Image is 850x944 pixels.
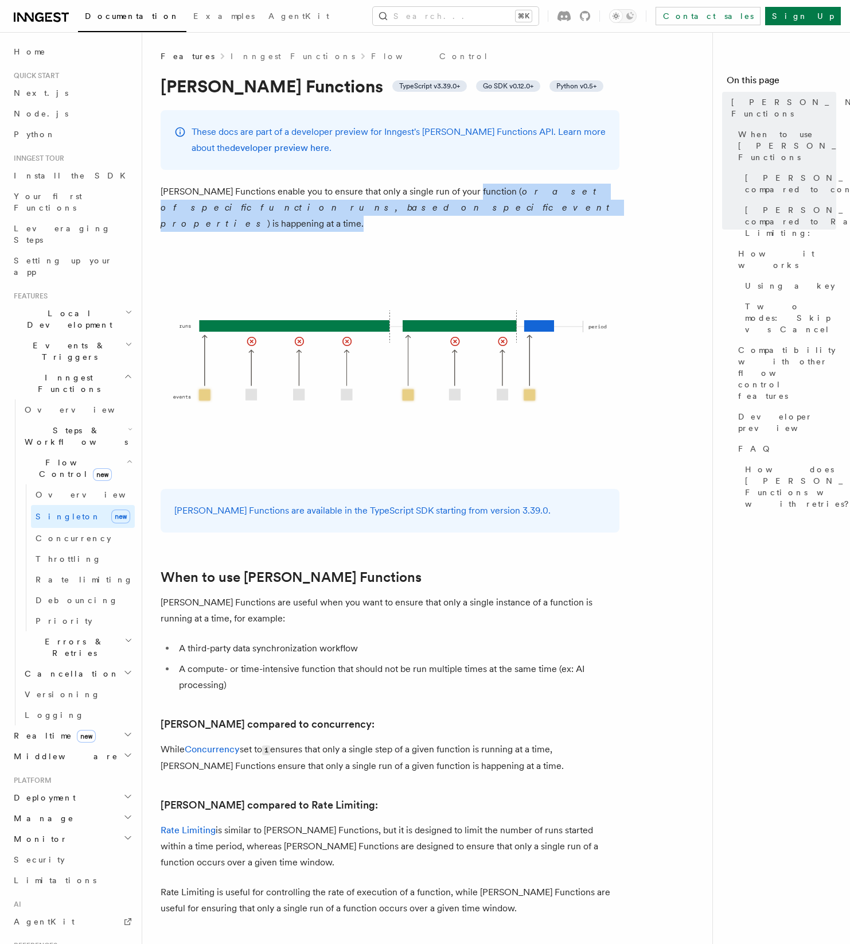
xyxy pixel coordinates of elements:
a: Throttling [31,549,135,569]
span: Setting up your app [14,256,112,277]
div: Inngest Functions [9,399,135,725]
span: Python [14,130,56,139]
a: When to use [PERSON_NAME] Functions [734,124,836,168]
span: Overview [36,490,154,499]
a: developer preview here [230,142,329,153]
span: Go SDK v0.12.0+ [483,81,533,91]
a: Concurrency [185,744,240,755]
span: Home [14,46,46,57]
button: Realtimenew [9,725,135,746]
span: Flow Control [20,457,126,480]
span: AgentKit [268,11,329,21]
span: Limitations [14,876,96,885]
span: new [77,730,96,743]
img: Singleton Functions only process one run at a time. [161,246,619,475]
span: Middleware [9,751,118,762]
a: Node.js [9,103,135,124]
span: Throttling [36,554,102,564]
a: Priority [31,611,135,631]
a: Overview [31,484,135,505]
span: Local Development [9,308,125,331]
div: Flow Controlnew [20,484,135,631]
a: Next.js [9,83,135,103]
button: Flow Controlnew [20,452,135,484]
span: Two modes: Skip vs Cancel [745,301,836,335]
span: Versioning [25,690,100,699]
span: Security [14,855,65,864]
span: Your first Functions [14,192,82,212]
a: Rate Limiting [161,825,216,836]
a: Examples [186,3,262,31]
span: Examples [193,11,255,21]
span: Features [9,292,48,301]
li: A third-party data synchronization workflow [176,640,619,656]
span: Priority [36,616,92,626]
em: or a set of specific function runs, based on specific event properties [161,186,615,229]
a: [PERSON_NAME] compared to Rate Limiting: [740,200,836,243]
span: Developer preview [738,411,836,434]
span: Node.js [14,109,68,118]
a: How it works [734,243,836,275]
p: [PERSON_NAME] Functions enable you to ensure that only a single run of your function ( ) is happe... [161,184,619,232]
button: Steps & Workflows [20,420,135,452]
kbd: ⌘K [516,10,532,22]
h4: On this page [727,73,836,92]
span: Singleton [36,512,101,521]
span: Quick start [9,71,59,80]
a: Setting up your app [9,250,135,282]
a: Leveraging Steps [9,218,135,250]
a: Versioning [20,684,135,705]
p: These docs are part of a developer preview for Inngest's [PERSON_NAME] Functions API. Learn more ... [192,124,606,156]
span: Events & Triggers [9,340,125,363]
span: Errors & Retries [20,636,124,659]
span: Compatibility with other flow control features [738,344,836,402]
a: Using a key [740,275,836,296]
h1: [PERSON_NAME] Functions [161,76,619,96]
button: Deployment [9,787,135,808]
p: [PERSON_NAME] Functions are available in the TypeScript SDK starting from version 3.39.0. [174,503,606,519]
span: Python v0.5+ [556,81,596,91]
span: Overview [25,405,143,414]
span: new [93,468,112,481]
button: Local Development [9,303,135,335]
a: Logging [20,705,135,725]
span: Rate limiting [36,575,133,584]
a: Flow Control [371,50,489,62]
a: [PERSON_NAME] compared to concurrency: [740,168,836,200]
button: Inngest Functions [9,367,135,399]
span: Next.js [14,88,68,98]
span: Platform [9,776,52,785]
span: Concurrency [36,534,111,543]
span: AI [9,900,21,909]
a: Python [9,124,135,145]
button: Search...⌘K [373,7,539,25]
p: While set to ensures that only a single step of a given function is running at a time, [PERSON_NA... [161,741,619,774]
span: Features [161,50,215,62]
span: Monitor [9,833,68,845]
a: When to use [PERSON_NAME] Functions [161,569,422,585]
a: How does [PERSON_NAME] Functions work with retries? [740,459,836,514]
span: How it works [738,248,836,271]
button: Cancellation [20,663,135,684]
span: Debouncing [36,596,118,605]
span: Install the SDK [14,171,132,180]
span: FAQ [738,443,775,454]
button: Middleware [9,746,135,767]
a: Your first Functions [9,186,135,218]
span: Manage [9,813,74,824]
a: Debouncing [31,590,135,611]
a: [PERSON_NAME] Functions [727,92,836,124]
a: Overview [20,399,135,420]
span: Leveraging Steps [14,224,111,244]
a: Two modes: Skip vs Cancel [740,296,836,340]
span: TypeScript v3.39.0+ [399,81,460,91]
span: Steps & Workflows [20,425,128,448]
a: Rate limiting [31,569,135,590]
button: Errors & Retries [20,631,135,663]
span: Inngest tour [9,154,64,163]
button: Events & Triggers [9,335,135,367]
span: Deployment [9,792,76,803]
a: Concurrency [31,528,135,549]
a: Contact sales [656,7,761,25]
a: Inngest Functions [231,50,355,62]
